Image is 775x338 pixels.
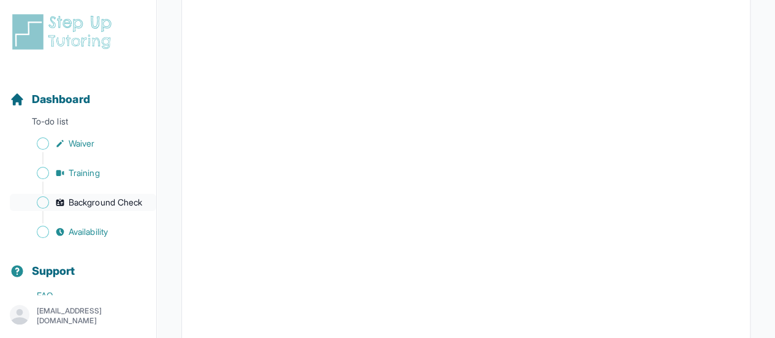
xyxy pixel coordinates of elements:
[69,196,142,209] span: Background Check
[69,167,100,179] span: Training
[10,12,119,52] img: logo
[32,263,75,280] span: Support
[37,306,146,326] p: [EMAIL_ADDRESS][DOMAIN_NAME]
[10,223,156,240] a: Availability
[5,243,151,285] button: Support
[10,305,146,327] button: [EMAIL_ADDRESS][DOMAIN_NAME]
[69,137,94,150] span: Waiver
[69,226,108,238] span: Availability
[32,91,90,108] span: Dashboard
[10,135,156,152] a: Waiver
[10,164,156,182] a: Training
[5,71,151,113] button: Dashboard
[10,194,156,211] a: Background Check
[10,91,90,108] a: Dashboard
[5,115,151,133] p: To-do list
[10,287,156,304] a: FAQ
